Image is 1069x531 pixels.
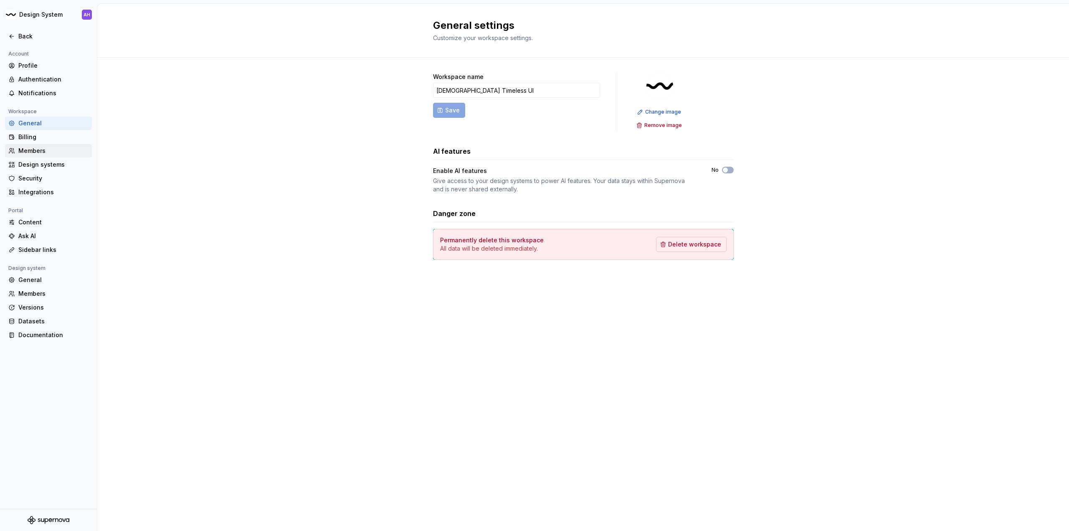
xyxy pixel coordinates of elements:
[5,301,92,314] a: Versions
[5,130,92,144] a: Billing
[5,158,92,171] a: Design systems
[5,59,92,72] a: Profile
[668,240,721,249] span: Delete workspace
[19,10,63,19] div: Design System
[635,106,685,118] button: Change image
[5,107,40,117] div: Workspace
[18,133,89,141] div: Billing
[18,147,89,155] div: Members
[5,315,92,328] a: Datasets
[5,49,32,59] div: Account
[5,216,92,229] a: Content
[5,287,92,300] a: Members
[433,208,476,218] h3: Danger zone
[84,11,90,18] div: AH
[5,73,92,86] a: Authentication
[18,331,89,339] div: Documentation
[5,30,92,43] a: Back
[18,232,89,240] div: Ask AI
[18,317,89,325] div: Datasets
[18,119,89,127] div: General
[18,160,89,169] div: Design systems
[18,290,89,298] div: Members
[5,328,92,342] a: Documentation
[28,516,69,524] svg: Supernova Logo
[644,122,682,129] span: Remove image
[18,246,89,254] div: Sidebar links
[5,172,92,185] a: Security
[18,303,89,312] div: Versions
[433,34,533,41] span: Customize your workspace settings.
[2,5,95,24] button: Design SystemAH
[18,89,89,97] div: Notifications
[433,177,697,193] div: Give access to your design systems to power AI features. Your data stays within Supernova and is ...
[18,61,89,70] div: Profile
[18,75,89,84] div: Authentication
[645,109,681,115] span: Change image
[656,237,727,252] button: Delete workspace
[5,144,92,158] a: Members
[5,206,26,216] div: Portal
[433,167,487,175] div: Enable AI features
[440,244,544,253] p: All data will be deleted immediately.
[5,117,92,130] a: General
[5,86,92,100] a: Notifications
[712,167,719,173] label: No
[5,273,92,287] a: General
[18,218,89,226] div: Content
[634,119,686,131] button: Remove image
[18,276,89,284] div: General
[5,229,92,243] a: Ask AI
[646,73,673,99] img: 672f5f61-a894-4848-ba3e-f2b03b999afc.png
[440,236,544,244] h4: Permanently delete this workspace
[6,10,16,20] img: 672f5f61-a894-4848-ba3e-f2b03b999afc.png
[18,174,89,183] div: Security
[433,19,724,32] h2: General settings
[18,188,89,196] div: Integrations
[5,185,92,199] a: Integrations
[5,243,92,257] a: Sidebar links
[433,146,471,156] h3: AI features
[5,263,49,273] div: Design system
[18,32,89,41] div: Back
[433,73,484,81] label: Workspace name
